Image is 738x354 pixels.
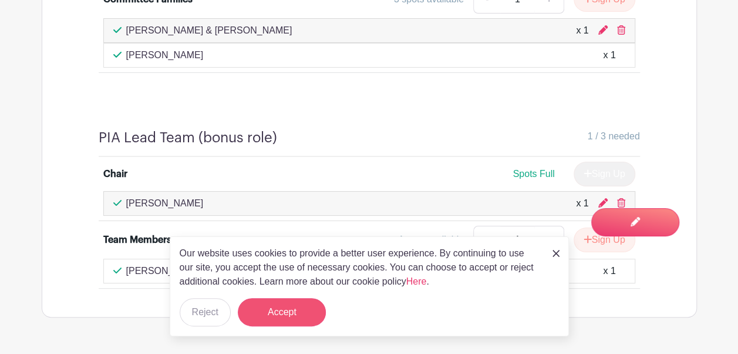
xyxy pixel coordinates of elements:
[473,226,500,254] a: -
[406,276,427,286] a: Here
[238,298,326,326] button: Accept
[180,298,231,326] button: Reject
[99,129,277,146] h4: PIA Lead Team (bonus role)
[103,233,171,247] div: Team Members
[180,246,540,289] p: Our website uses cookies to provide a better user experience. By continuing to use our site, you ...
[126,24,292,38] p: [PERSON_NAME] & [PERSON_NAME]
[576,24,588,38] div: x 1
[399,233,464,247] div: 1 spot available
[534,226,564,254] a: +
[603,264,615,278] div: x 1
[126,264,204,278] p: [PERSON_NAME]
[126,196,204,211] p: [PERSON_NAME]
[552,250,560,257] img: close_button-5f87c8562297e5c2d7936805f587ecaba9071eb48480494691a3f1689db116b3.svg
[603,48,615,62] div: x 1
[588,129,640,143] span: 1 / 3 needed
[513,169,554,179] span: Spots Full
[574,228,635,252] button: Sign Up
[576,196,588,211] div: x 1
[126,48,204,62] p: [PERSON_NAME]
[103,167,127,181] div: Chair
